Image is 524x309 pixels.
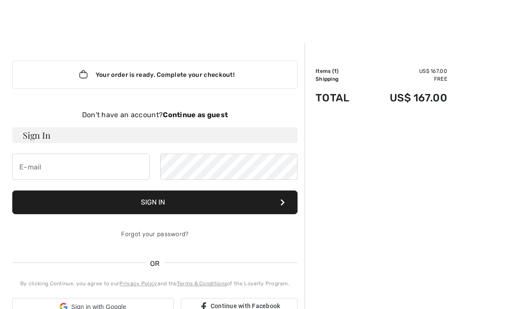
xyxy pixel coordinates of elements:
[344,9,515,167] iframe: Sign in with Google Dialog
[146,259,164,269] span: OR
[12,110,298,120] div: Don't have an account?
[177,280,227,287] a: Terms & Conditions
[12,190,298,214] button: Sign In
[12,127,298,143] h3: Sign In
[12,61,298,89] div: Your order is ready. Complete your checkout!
[119,280,157,287] a: Privacy Policy
[316,67,365,75] td: Items ( )
[334,68,337,74] span: 1
[163,111,228,119] strong: Continue as guest
[12,154,150,180] input: E-mail
[316,83,365,113] td: Total
[12,280,298,287] div: By clicking Continue, you agree to our and the of the Loyalty Program.
[121,230,188,238] a: Forgot your password?
[316,75,365,83] td: Shipping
